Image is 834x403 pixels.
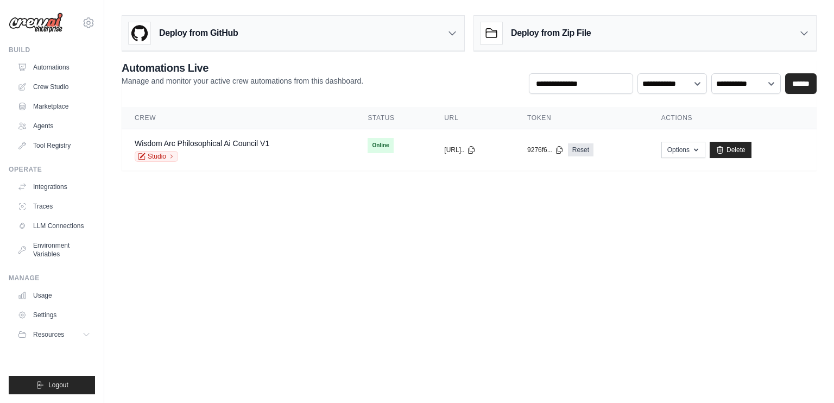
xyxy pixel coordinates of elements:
img: GitHub Logo [129,22,150,44]
h2: Automations Live [122,60,363,75]
a: Traces [13,198,95,215]
th: Actions [648,107,817,129]
div: Operate [9,165,95,174]
div: Manage [9,274,95,282]
p: Manage and monitor your active crew automations from this dashboard. [122,75,363,86]
button: 9276f6... [527,146,564,154]
button: Options [661,142,705,158]
span: Online [368,138,393,153]
div: Build [9,46,95,54]
a: Integrations [13,178,95,196]
a: Automations [13,59,95,76]
img: Logo [9,12,63,33]
iframe: Chat Widget [780,351,834,403]
a: Environment Variables [13,237,95,263]
th: Status [355,107,431,129]
a: Settings [13,306,95,324]
a: Crew Studio [13,78,95,96]
span: Resources [33,330,64,339]
a: Tool Registry [13,137,95,154]
a: Usage [13,287,95,304]
a: Studio [135,151,178,162]
button: Logout [9,376,95,394]
a: Wisdom Arc Philosophical Ai Council V1 [135,139,269,148]
th: URL [431,107,514,129]
a: Delete [710,142,751,158]
h3: Deploy from GitHub [159,27,238,40]
a: LLM Connections [13,217,95,235]
a: Marketplace [13,98,95,115]
th: Crew [122,107,355,129]
button: Resources [13,326,95,343]
span: Logout [48,381,68,389]
h3: Deploy from Zip File [511,27,591,40]
th: Token [514,107,648,129]
a: Agents [13,117,95,135]
a: Reset [568,143,593,156]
